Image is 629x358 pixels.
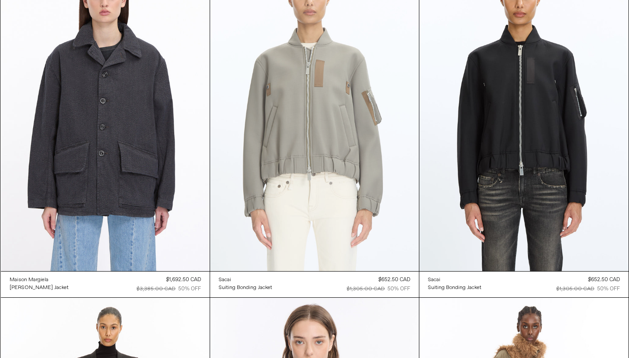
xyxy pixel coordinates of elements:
div: $1,305.00 CAD [347,285,385,293]
div: $1,305.00 CAD [556,285,594,293]
a: Maison Margiela [10,276,69,284]
div: $3,385.00 CAD [137,285,176,293]
div: [PERSON_NAME] Jacket [10,284,69,292]
a: Suiting Bonding Jacket [219,284,272,292]
div: Suiting Bonding Jacket [219,284,272,292]
a: Sacai [428,276,481,284]
a: Suiting Bonding Jacket [428,284,481,292]
div: $652.50 CAD [588,276,620,284]
div: Maison Margiela [10,276,48,284]
div: Suiting Bonding Jacket [428,284,481,292]
a: Sacai [219,276,272,284]
div: 50% OFF [597,285,620,293]
div: Sacai [219,276,231,284]
div: 50% OFF [178,285,201,293]
div: 50% OFF [387,285,410,293]
div: $652.50 CAD [378,276,410,284]
div: Sacai [428,276,440,284]
a: [PERSON_NAME] Jacket [10,284,69,292]
div: $1,692.50 CAD [166,276,201,284]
